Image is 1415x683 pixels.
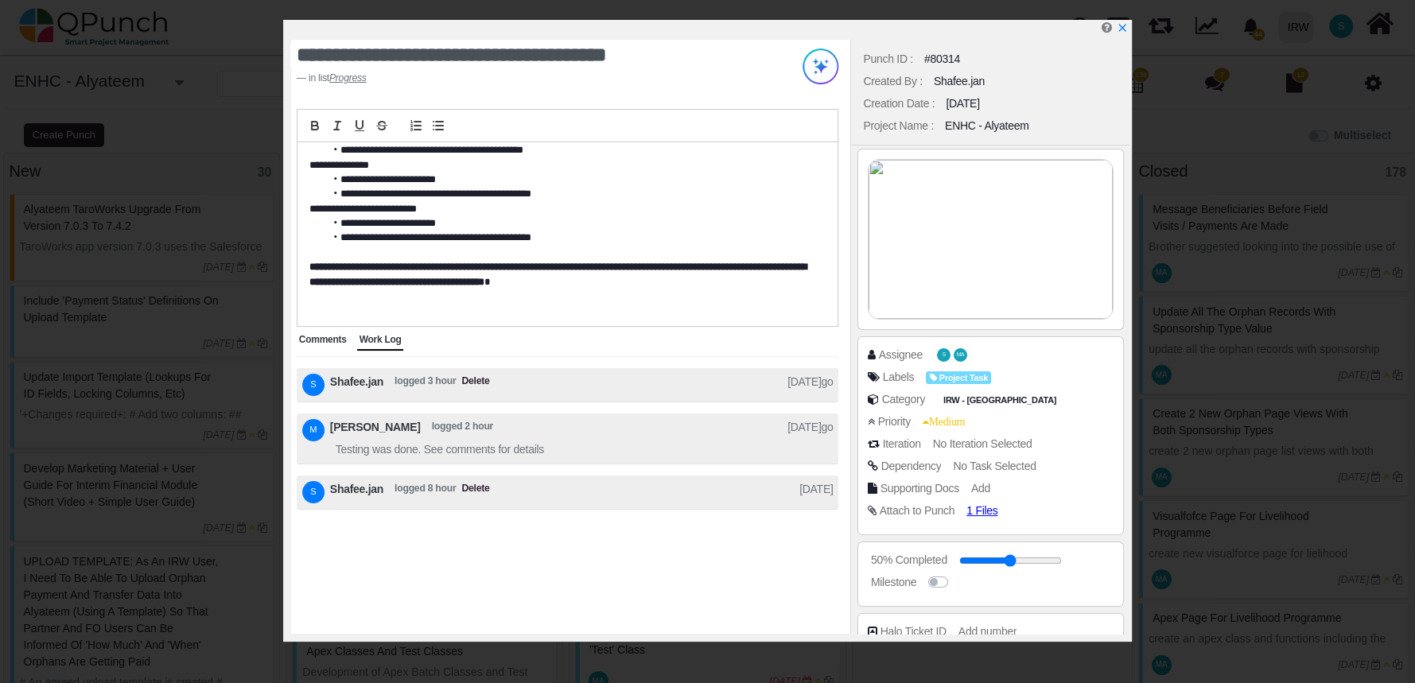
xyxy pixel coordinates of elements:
[336,441,544,458] span: Testing was done. See comments for details
[310,487,316,496] span: S
[799,481,833,503] span: [DATE]
[957,352,965,358] span: MA
[309,425,317,434] span: M
[330,419,421,441] span: [PERSON_NAME]
[329,72,367,83] u: Progress
[943,352,946,358] span: S
[945,118,1029,134] div: ENHC - Alyateem
[330,481,383,503] span: Shafee.jan
[863,118,934,134] div: Project Name :
[880,623,947,640] div: Halo Ticket ID
[924,51,960,68] div: #80314
[934,73,985,90] div: Shafee.jan
[803,49,838,84] img: Try writing with AI
[878,413,911,430] div: Priority
[923,416,966,427] span: Medium
[1117,22,1128,33] svg: x
[299,334,347,345] span: Comments
[880,503,955,519] div: Attach to Punch
[329,72,367,83] cite: Source Title
[395,374,456,396] span: logged 3 hour
[461,481,489,503] span: Delete
[787,374,833,396] span: [DATE]go
[863,73,922,90] div: Created By :
[395,481,456,503] span: logged 8 hour
[863,51,913,68] div: Punch ID :
[953,460,1036,472] span: No Task Selected
[883,369,915,386] div: Labels
[871,574,916,591] div: Milestone
[940,394,1060,407] span: IRW - Birmingham
[926,369,991,386] span: <div><span class="badge badge-secondary" style="background-color: #73D8FF"> <i class="fa fa-tag p...
[1101,21,1111,33] i: Edit Punch
[432,419,493,441] span: logged 2 hour
[787,419,833,441] span: [DATE]go
[360,334,402,345] span: Work Log
[880,480,959,497] div: Supporting Docs
[461,374,489,396] span: Delete
[879,347,923,363] div: Assignee
[310,380,316,389] span: S
[882,391,926,408] div: Category
[871,552,947,569] div: 50% Completed
[881,458,942,475] div: Dependency
[863,95,935,112] div: Creation Date :
[883,436,921,452] div: Iteration
[954,348,967,362] span: Mahmood Ashraf
[966,504,997,517] span: 1 Files
[1117,21,1128,34] a: x
[958,625,1017,638] span: Add number
[971,482,990,495] span: Add
[937,348,950,362] span: Shafee.jan
[933,437,1032,450] span: No Iteration Selected
[330,374,383,396] span: Shafee.jan
[926,371,991,385] span: Project Task
[297,71,744,85] footer: in list
[946,95,979,112] div: [DATE]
